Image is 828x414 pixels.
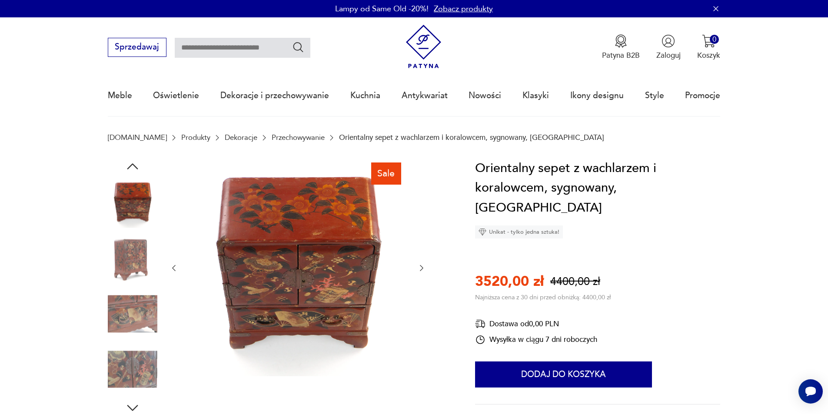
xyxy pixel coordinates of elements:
p: Lampy od Same Old -20%! [335,3,429,14]
p: Koszyk [697,50,720,60]
p: 3520,00 zł [475,272,544,291]
a: Sprzedawaj [108,44,166,51]
a: Antykwariat [402,76,448,116]
a: Zobacz produkty [434,3,493,14]
a: Klasyki [522,76,549,116]
img: Ikona diamentu [479,228,486,236]
button: Zaloguj [656,34,681,60]
button: Dodaj do koszyka [475,361,652,388]
img: Zdjęcie produktu Orientalny sepet z wachlarzem i koralowcem, sygnowany, Japonia [108,179,157,228]
p: Zaloguj [656,50,681,60]
button: Szukaj [292,41,305,53]
a: Style [645,76,664,116]
img: Ikona medalu [614,34,628,48]
iframe: Smartsupp widget button [798,379,823,404]
h1: Orientalny sepet z wachlarzem i koralowcem, sygnowany, [GEOGRAPHIC_DATA] [475,159,720,218]
p: Patyna B2B [602,50,640,60]
div: Unikat - tylko jedna sztuka! [475,225,563,238]
a: Nowości [469,76,501,116]
a: [DOMAIN_NAME] [108,133,167,142]
p: Najniższa cena z 30 dni przed obniżką: 4400,00 zł [475,293,611,301]
a: Meble [108,76,132,116]
a: Przechowywanie [272,133,325,142]
img: Zdjęcie produktu Orientalny sepet z wachlarzem i koralowcem, sygnowany, Japonia [108,344,157,394]
button: Patyna B2B [602,34,640,60]
a: Produkty [181,133,210,142]
img: Ikona koszyka [702,34,715,48]
a: Dekoracje [225,133,257,142]
img: Ikonka użytkownika [662,34,675,48]
p: Orientalny sepet z wachlarzem i koralowcem, sygnowany, [GEOGRAPHIC_DATA] [339,133,604,142]
p: 4400,00 zł [550,274,600,289]
a: Oświetlenie [153,76,199,116]
button: 0Koszyk [697,34,720,60]
button: Sprzedawaj [108,38,166,57]
a: Promocje [685,76,720,116]
img: Ikona dostawy [475,318,485,329]
a: Kuchnia [350,76,380,116]
img: Zdjęcie produktu Orientalny sepet z wachlarzem i koralowcem, sygnowany, Japonia [189,159,407,376]
div: 0 [710,35,719,44]
a: Dekoracje i przechowywanie [220,76,329,116]
a: Ikony designu [570,76,624,116]
img: Zdjęcie produktu Orientalny sepet z wachlarzem i koralowcem, sygnowany, Japonia [108,234,157,283]
div: Dostawa od 0,00 PLN [475,318,597,329]
img: Zdjęcie produktu Orientalny sepet z wachlarzem i koralowcem, sygnowany, Japonia [108,289,157,339]
div: Wysyłka w ciągu 7 dni roboczych [475,335,597,345]
a: Ikona medaluPatyna B2B [602,34,640,60]
img: Patyna - sklep z meblami i dekoracjami vintage [402,25,446,69]
div: Sale [371,162,401,184]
